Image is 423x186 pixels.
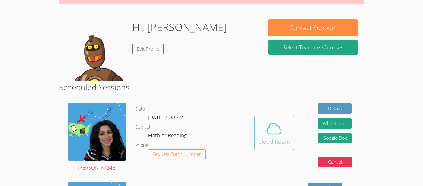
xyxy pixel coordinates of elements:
[65,19,127,81] img: default.png
[59,81,364,93] h2: Scheduled Sessions
[148,114,184,121] span: [DATE] 7:00 PM
[258,137,290,146] div: Cloud Room
[68,103,126,172] a: [PERSON_NAME]
[152,152,201,157] span: Request Tutor Number
[318,133,352,143] a: Google Doc
[132,44,164,54] a: Edit Profile
[318,118,352,129] button: Whiteboard
[135,105,145,113] dt: Date
[318,103,352,114] a: Details
[148,131,188,142] dd: Math or Reading
[148,149,206,160] button: Request Tutor Number
[268,40,358,55] a: Select Teachers/Courses
[135,142,148,149] dt: Phone
[268,19,358,36] button: Contact Support
[135,123,150,131] dt: Subject
[318,157,352,167] button: Cancel
[68,103,126,161] img: air%20tutor%20avatar.png
[254,116,294,150] button: Cloud Room
[132,19,227,35] h1: Hi, [PERSON_NAME]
